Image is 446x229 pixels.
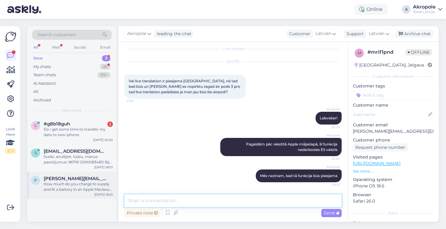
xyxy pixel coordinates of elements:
[124,209,160,217] div: Private note
[94,165,113,169] div: [DATE] 18:53
[124,59,342,64] div: [DATE]
[353,128,434,135] p: [PERSON_NAME][EMAIL_ADDRESS][DOMAIN_NAME]
[353,183,434,189] p: iPhone OS 18.6
[34,123,37,128] span: g
[35,151,37,155] span: s
[44,181,113,192] div: How much do you charge to supply and fit a battery in an Apple Macbook Pro? Model: Z14V000GDB/A
[353,74,434,79] div: Customer information
[44,149,107,154] span: shukalukovs@gmail.com
[32,43,39,51] div: All
[317,165,340,169] span: Akropole
[287,31,310,37] div: Customer
[94,192,113,197] div: [DATE] 18:25
[317,125,340,129] span: 20:20
[413,5,436,9] div: Akropole
[353,137,434,143] p: Customer phone
[353,154,434,160] p: Visited pages
[127,30,146,37] span: Akropole
[62,108,82,113] span: New chats
[324,210,339,216] span: Send
[316,30,331,37] span: Latvian
[353,143,408,152] div: Request phone number
[73,43,87,51] div: Socials
[102,55,110,61] div: 3
[317,183,340,187] span: 20:21
[353,91,434,100] input: Add a tag
[51,43,61,51] div: Web
[44,154,113,165] div: Sveiki, anulējiet, lūdzu, manus pasūtījumus: 96790 2000083480 Biju to darījis, lai iepazītos ar n...
[93,138,113,142] div: [DATE] 20:02
[44,127,113,138] div: Do i get some time to transfer my data to new iphone
[260,173,337,178] span: Mēs nezinam, kad tā funkcija būs pieejama
[246,142,338,152] span: Pagaidām pēc rakstītā Apple mājaslapā, šī funkcija nedarbosies ES valstīs
[344,31,364,37] div: Support
[44,176,107,181] span: paul@boyd.lv
[353,122,434,128] p: Customer email
[33,72,56,78] div: Team chats
[405,49,432,56] span: Offline
[353,198,434,204] p: Safari 26.0
[413,9,436,14] div: iDeal Latvija
[353,102,434,108] p: Customer name
[317,156,340,161] span: 20:20
[355,62,424,68] div: [GEOGRAPHIC_DATA], Jelgava
[100,64,110,70] div: 26
[367,49,405,56] div: # mrif1pnd
[33,97,51,103] div: Archived
[320,116,337,120] span: Labvakar!
[33,89,39,95] div: All
[317,133,340,138] span: Akropole
[353,176,434,183] p: Operating system
[5,148,16,154] div: 2 / 3
[413,5,442,14] a: AkropoleiDeal Latvija
[354,4,387,15] div: Online
[107,121,113,127] div: 2
[353,83,434,89] p: Customer tags
[353,169,434,174] p: See more ...
[353,210,434,216] div: Extra
[353,111,427,118] input: Add name
[402,5,411,14] div: A
[358,51,361,55] span: m
[38,32,76,38] span: Search customers
[33,55,43,61] div: New
[317,107,340,111] span: Akropole
[5,126,16,154] div: Look Here
[33,80,56,87] div: AI Assistant
[97,72,110,78] div: 99+
[353,220,434,226] p: Notes
[395,30,433,38] div: Archive chat
[353,161,400,166] a: [URL][DOMAIN_NAME]
[126,99,149,103] span: 17:00
[369,30,384,37] span: Latvian
[33,64,51,70] div: My chats
[44,121,70,127] span: #g8b18guh
[99,43,112,51] div: Email
[154,31,191,37] div: leading the chat
[124,46,342,52] div: Chat started
[5,31,16,43] img: Askly Logo
[129,79,241,94] span: Vai live translation ir pieejama [GEOGRAPHIC_DATA], nē tad kad būs un [PERSON_NAME] es nopirktu t...
[353,192,434,198] p: Browser
[34,178,37,183] span: p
